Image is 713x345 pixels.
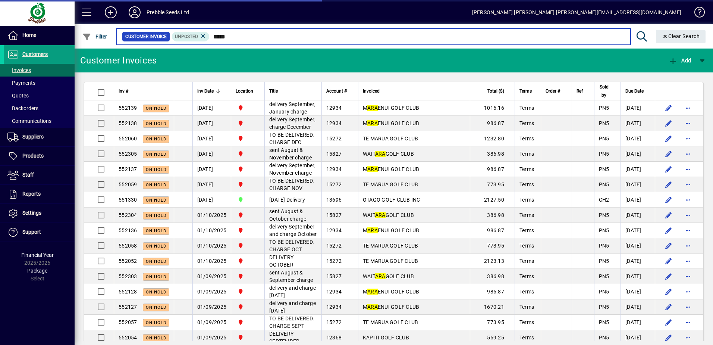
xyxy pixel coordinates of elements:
span: TE MARUA GOLF CLUB [363,258,418,264]
span: 552058 [119,243,137,249]
div: Due Date [625,87,650,95]
span: 15827 [326,273,342,279]
span: Due Date [625,87,644,95]
span: Quotes [7,93,29,99]
span: PALMERSTON NORTH [236,318,260,326]
span: DELIVERY OCTOBER [269,254,293,268]
span: PN5 [599,151,609,157]
span: PALMERSTON NORTH [236,287,260,296]
td: 2127.50 [470,192,515,208]
button: Edit [663,240,675,252]
td: [DATE] [621,315,655,330]
span: TE MARUA GOLF CLUB [363,136,418,142]
span: sent August & October charge [269,208,307,222]
td: [DATE] [192,100,231,116]
a: Communications [4,115,75,127]
span: Terms [519,151,534,157]
span: PALMERSTON NORTH [236,119,260,127]
span: On hold [146,259,166,264]
a: Backorders [4,102,75,115]
span: WAIT GOLF CLUB [363,151,414,157]
span: Order # [546,87,560,95]
span: Clear Search [662,33,700,39]
span: TO BE DELIVERED. CHARGE NOV [269,178,314,191]
button: Edit [663,163,675,175]
button: More options [682,133,694,144]
button: More options [682,224,694,236]
span: DELIVERY SEPTEMBER [269,331,299,344]
span: On hold [146,213,166,218]
a: Invoices [4,64,75,77]
span: 15827 [326,151,342,157]
span: PN5 [599,136,609,142]
div: Title [269,87,317,95]
button: Edit [663,316,675,328]
span: 12934 [326,289,342,295]
span: PN5 [599,227,609,233]
span: 15272 [326,258,342,264]
span: Financial Year [21,252,54,258]
td: 1670.21 [470,299,515,315]
span: M ENUI GOLF CLUB [363,166,420,172]
span: CHRISTCHURCH [236,196,260,204]
td: [DATE] [621,192,655,208]
em: ARA [367,105,378,111]
span: 12368 [326,335,342,341]
div: Customer Invoices [80,55,157,66]
span: Customers [22,51,48,57]
button: More options [682,301,694,313]
span: PN5 [599,258,609,264]
span: Terms [519,273,534,279]
span: 12934 [326,105,342,111]
span: delivery September, charge December [269,116,315,130]
span: On hold [146,244,166,249]
span: PN5 [599,120,609,126]
td: 386.98 [470,269,515,284]
span: Add [669,57,691,63]
span: PALMERSTON NORTH [236,134,260,143]
td: 773.95 [470,315,515,330]
span: 15272 [326,243,342,249]
td: [DATE] [621,162,655,177]
button: Edit [663,117,675,129]
span: Total ($) [487,87,504,95]
div: Inv Date [197,87,227,95]
div: Order # [546,87,567,95]
span: Suppliers [22,134,44,140]
button: Clear [656,30,706,43]
td: 01/09/2025 [192,284,231,299]
span: 12934 [326,227,342,233]
button: Filter [81,30,109,43]
span: PALMERSTON NORTH [236,180,260,189]
div: Total ($) [475,87,511,95]
span: Location [236,87,253,95]
div: Account # [326,87,354,95]
a: Products [4,147,75,165]
span: 552054 [119,335,137,341]
span: On hold [146,336,166,341]
span: 552304 [119,212,137,218]
span: delivery and charge [DATE] [269,285,316,298]
span: PN5 [599,243,609,249]
span: Terms [519,120,534,126]
button: Edit [663,148,675,160]
div: Prebble Seeds Ltd [147,6,189,18]
span: 12934 [326,120,342,126]
span: PALMERSTON NORTH [236,303,260,311]
span: PN5 [599,289,609,295]
button: More options [682,286,694,298]
td: [DATE] [621,223,655,238]
span: Payments [7,80,35,86]
a: Settings [4,204,75,223]
span: Backorders [7,105,38,111]
span: On hold [146,167,166,172]
span: Terms [519,136,534,142]
span: Terms [519,289,534,295]
span: 12934 [326,166,342,172]
span: TO BE DELIVERED. CHARGE OCT [269,239,314,252]
td: 386.98 [470,208,515,223]
td: 1016.16 [470,100,515,116]
span: PN5 [599,166,609,172]
button: Edit [663,301,675,313]
em: ARA [367,120,378,126]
